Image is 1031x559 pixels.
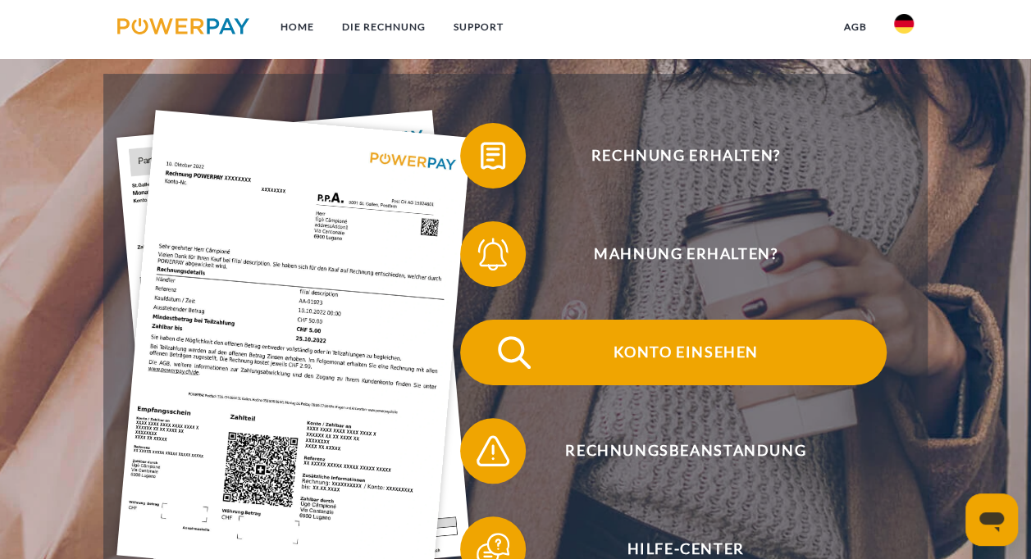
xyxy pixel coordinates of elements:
a: Home [267,12,328,42]
img: de [894,14,914,34]
span: Rechnungsbeanstandung [485,418,887,484]
button: Konto einsehen [460,320,887,385]
img: qb_bell.svg [472,234,513,275]
a: agb [829,12,880,42]
img: qb_bill.svg [472,135,513,176]
iframe: Schaltfläche zum Öffnen des Messaging-Fensters [965,493,1018,546]
button: Rechnung erhalten? [460,123,887,189]
button: Rechnungsbeanstandung [460,418,887,484]
img: qb_warning.svg [472,430,513,471]
a: DIE RECHNUNG [328,12,440,42]
span: Mahnung erhalten? [485,221,887,287]
span: Konto einsehen [485,320,887,385]
a: SUPPORT [440,12,518,42]
img: logo-powerpay.svg [117,18,249,34]
button: Mahnung erhalten? [460,221,887,287]
img: qb_search.svg [494,332,535,373]
span: Rechnung erhalten? [485,123,887,189]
